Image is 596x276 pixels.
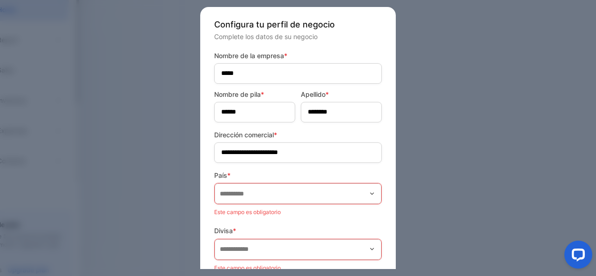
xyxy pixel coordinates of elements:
font: Nombre de pila [214,90,261,98]
font: Dirección comercial [214,131,274,139]
font: Este campo es obligatorio [214,264,281,271]
font: Nombre de la empresa [214,52,284,60]
iframe: Widget de chat LiveChat [557,237,596,276]
font: Apellido [301,90,325,98]
font: Este campo es obligatorio [214,209,281,215]
font: Divisa [214,227,233,235]
font: Complete los datos de su negocio [214,33,318,40]
font: Configura tu perfil de negocio [214,20,335,29]
font: País [214,171,227,179]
